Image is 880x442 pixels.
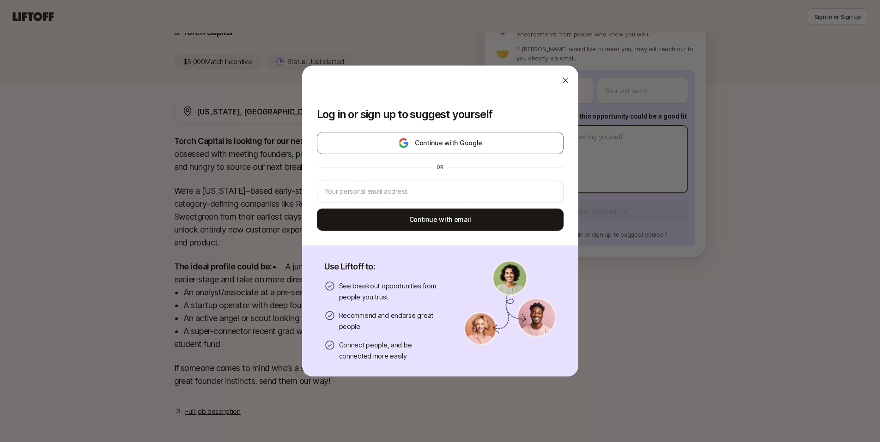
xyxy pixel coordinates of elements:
[464,260,556,345] img: signup-banner
[317,108,564,121] p: Log in or sign up to suggest yourself
[317,132,564,154] button: Continue with Google
[324,260,442,273] p: Use Liftoff to:
[398,137,409,149] img: google-logo
[339,281,442,303] p: See breakout opportunities from people you trust
[433,163,448,171] div: or
[325,186,556,197] input: Your personal email address
[339,310,442,332] p: Recommend and endorse great people
[339,340,442,362] p: Connect people, and be connected more easily
[317,209,564,231] button: Continue with email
